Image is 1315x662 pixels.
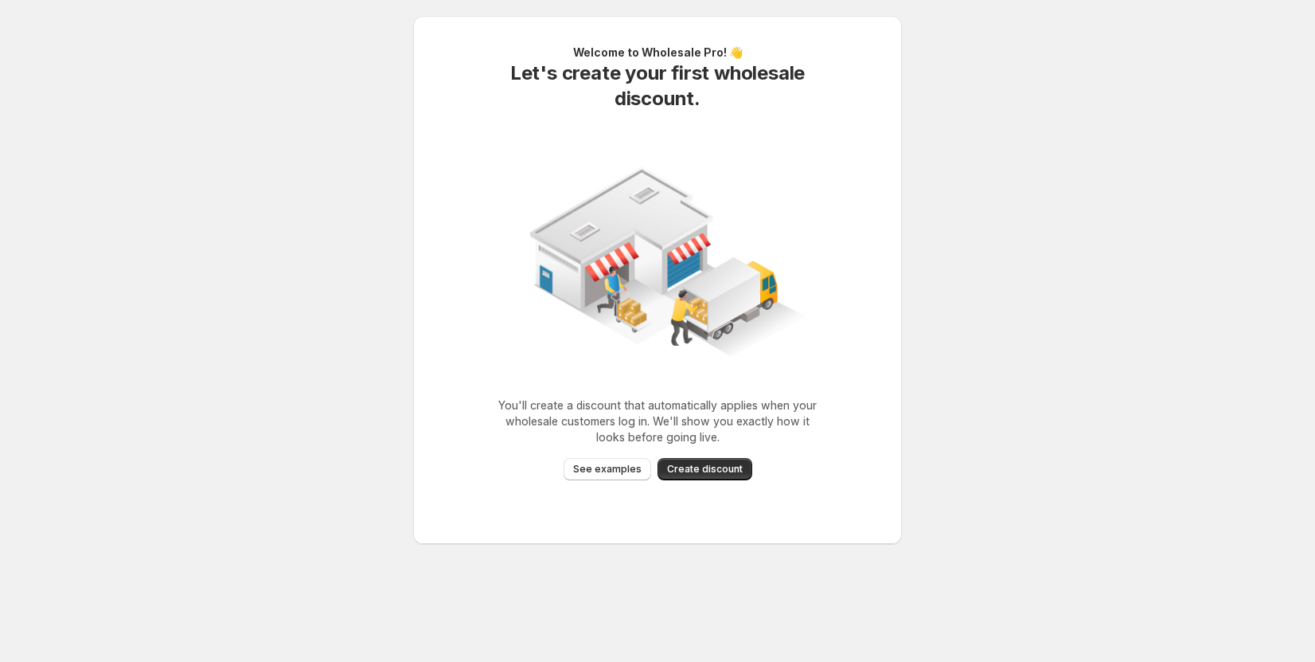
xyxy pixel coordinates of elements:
p: You'll create a discount that automatically applies when your wholesale customers log in. We'll s... [498,398,817,445]
span: See examples [573,463,642,476]
h2: Welcome to Wholesale Pro! 👋 [498,45,817,61]
button: See examples [564,458,651,480]
span: Create discount [667,463,743,476]
h2: Let's create your first wholesale discount. [498,61,817,112]
button: Create discount [657,458,752,480]
img: Create your first wholesale rule [498,129,817,394]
